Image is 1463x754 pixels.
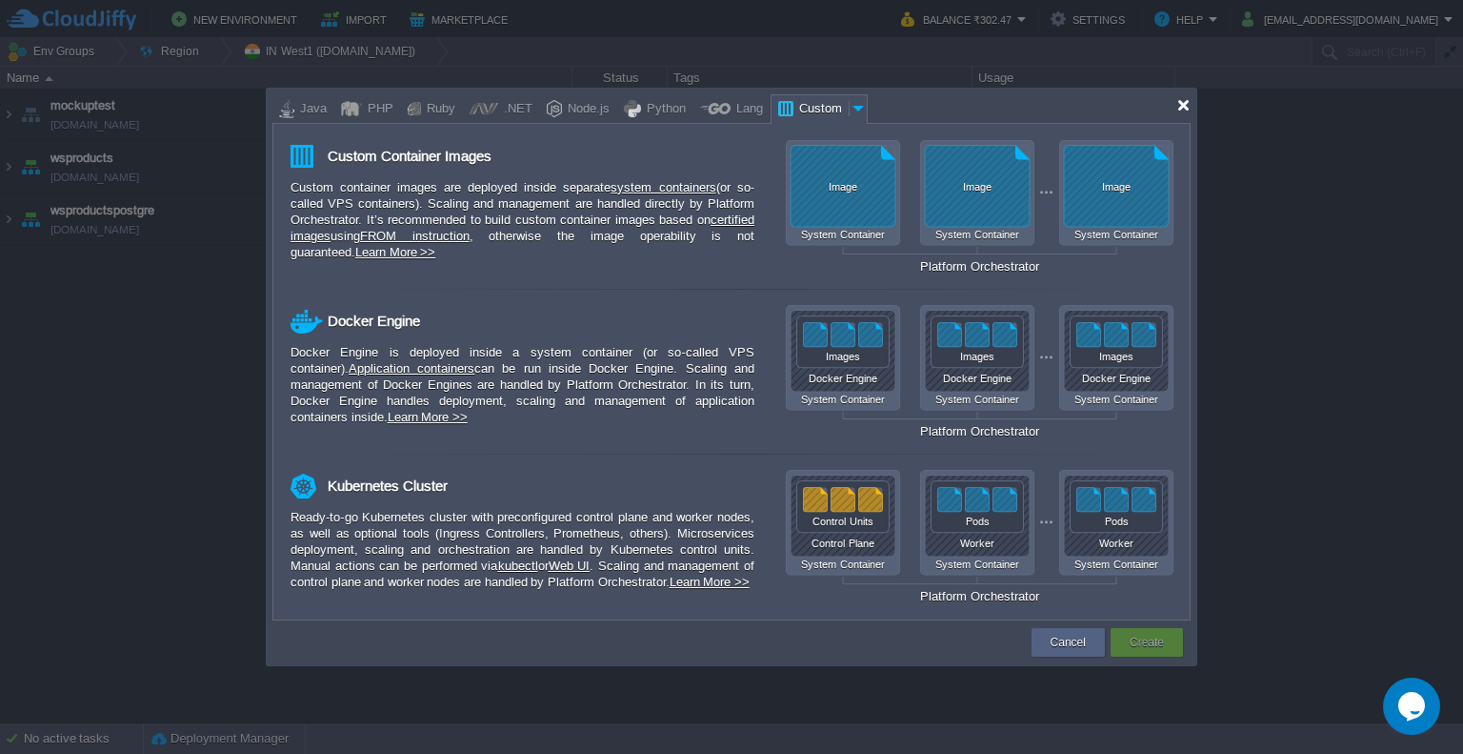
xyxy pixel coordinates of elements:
[670,575,750,589] a: Learn More >>
[931,351,1024,362] div: Images
[1059,229,1173,240] div: System Container
[925,538,1030,549] div: Worker
[349,361,474,376] a: Application containers
[786,424,1173,438] div: Platform Orchestrator
[1130,633,1164,652] button: Create
[1051,633,1086,652] button: Cancel
[360,229,470,243] a: FROM instruction
[611,180,715,194] a: system containers
[641,95,686,124] div: Python
[920,229,1034,240] div: System Container
[291,145,313,168] img: custom-icon.svg
[796,516,890,527] div: Control Units
[1070,351,1163,362] div: Images
[1070,516,1163,527] div: Pods
[1064,373,1169,384] div: Docker Engine
[786,589,1173,603] div: Platform Orchestrator
[793,95,849,124] div: Custom
[291,474,316,499] img: kubernetes-icon.svg
[791,538,895,549] div: Control Plane
[791,373,895,384] div: Docker Engine
[1383,678,1444,735] iframe: chat widget
[925,181,1030,193] div: Image
[421,95,455,124] div: Ruby
[786,259,1173,274] div: Platform Orchestrator
[786,229,900,240] div: System Container
[786,394,900,405] div: System Container
[328,140,491,173] div: Custom Container Images
[791,181,895,193] div: Image
[328,470,448,502] div: Kubernetes Cluster
[328,305,420,337] div: Docker Engine
[931,516,1024,527] div: Pods
[362,95,393,124] div: PHP
[1059,394,1173,405] div: System Container
[291,310,323,334] img: docker-icon.svg
[1059,559,1173,570] div: System Container
[294,95,327,124] div: Java
[498,559,538,573] a: kubectl
[291,344,754,425] div: Docker Engine is deployed inside a system container (or so-called VPS container). can be run insi...
[498,95,532,124] div: .NET
[796,351,890,362] div: Images
[1064,181,1169,193] div: Image
[1064,538,1169,549] div: Worker
[549,559,591,573] a: Web UI
[291,509,754,590] div: Ready-to-go Kubernetes cluster with preconfigured control plane and worker nodes, as well as opti...
[920,559,1034,570] div: System Container
[562,95,610,124] div: Node.js
[291,179,754,260] div: Custom container images are deployed inside separate (or so-called VPS containers). Scaling and m...
[786,559,900,570] div: System Container
[925,373,1030,384] div: Docker Engine
[731,95,763,124] div: Lang
[920,394,1034,405] div: System Container
[388,410,468,424] a: Learn More >>
[355,245,435,259] a: Learn More >>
